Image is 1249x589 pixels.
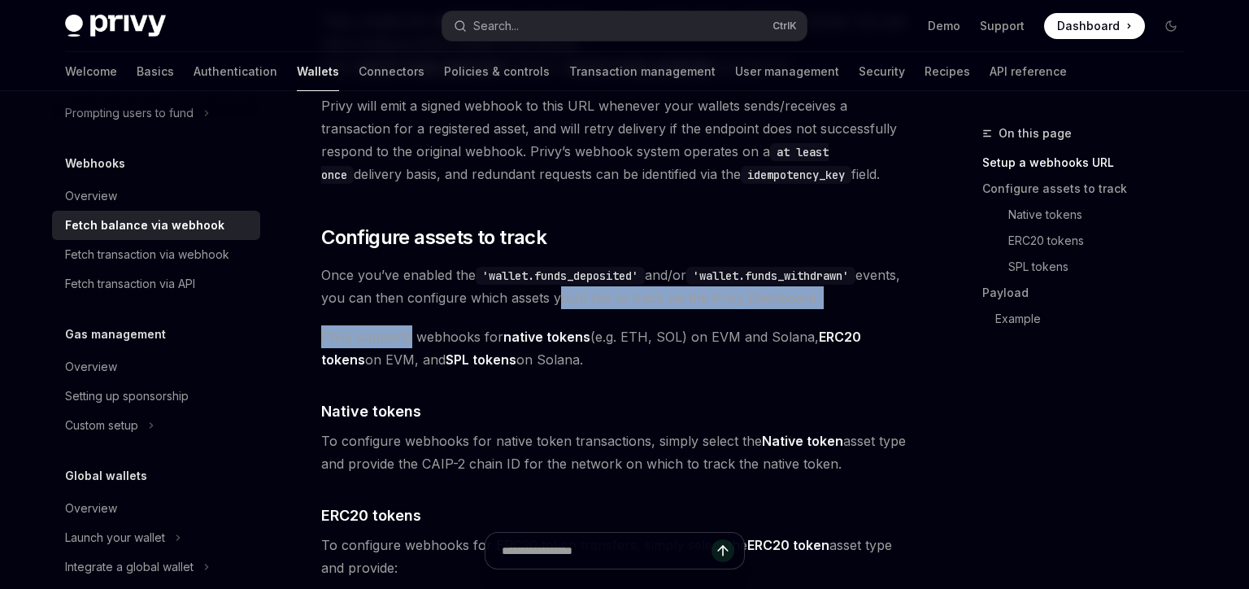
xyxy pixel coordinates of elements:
span: Dashboard [1057,18,1120,34]
button: Custom setup [52,411,163,440]
h5: Webhooks [65,154,125,173]
h5: Gas management [65,325,166,344]
strong: SPL tokens [446,351,516,368]
a: Fetch balance via webhook [52,211,260,240]
a: Basics [137,52,174,91]
a: Welcome [65,52,117,91]
input: Ask a question... [502,533,712,569]
a: User management [735,52,839,91]
span: Native tokens [321,400,421,422]
a: ERC20 tokens [982,228,1197,254]
code: 'wallet.funds_deposited' [476,267,645,285]
strong: native tokens [503,329,590,345]
a: Example [982,306,1197,332]
a: Native tokens [982,202,1197,228]
a: Configure assets to track [982,176,1197,202]
div: Setting up sponsorship [65,386,189,406]
a: Transaction management [569,52,716,91]
div: Search... [473,16,519,36]
a: SPL tokens [982,254,1197,280]
a: Overview [52,494,260,523]
div: Overview [65,186,117,206]
strong: Native token [762,433,843,449]
code: idempotency_key [741,166,851,184]
span: On this page [999,124,1072,143]
button: Integrate a global wallet [52,552,218,582]
a: Wallets [297,52,339,91]
span: To configure webhooks for native token transactions, simply select the asset type and provide the... [321,430,907,475]
a: Dashboard [1044,13,1145,39]
div: Integrate a global wallet [65,557,194,577]
button: Launch your wallet [52,523,189,552]
a: Setting up sponsorship [52,382,260,411]
button: Search...CtrlK [442,11,807,41]
span: ERC20 tokens [321,504,421,526]
span: Configure assets to track [321,225,546,251]
div: Fetch transaction via webhook [65,245,229,264]
div: Fetch transaction via API [65,274,195,294]
span: Privy will emit a signed webhook to this URL whenever your wallets sends/receives a transaction f... [321,94,907,185]
a: Setup a webhooks URL [982,150,1197,176]
a: Overview [52,181,260,211]
button: Toggle dark mode [1158,13,1184,39]
a: Payload [982,280,1197,306]
a: Fetch transaction via webhook [52,240,260,269]
code: 'wallet.funds_withdrawn' [686,267,855,285]
a: Fetch transaction via API [52,269,260,299]
span: Once you’ve enabled the and/or events, you can then configure which assets you’d like to track vi... [321,264,907,309]
a: Overview [52,352,260,382]
a: Security [859,52,905,91]
a: Connectors [359,52,424,91]
span: Privy supports webhooks for (e.g. ETH, SOL) on EVM and Solana, on EVM, and on Solana. [321,325,907,371]
div: Overview [65,499,117,518]
div: Overview [65,357,117,377]
a: Authentication [194,52,277,91]
img: dark logo [65,15,166,37]
a: Demo [928,18,960,34]
div: Custom setup [65,416,138,435]
div: Fetch balance via webhook [65,216,224,235]
a: Policies & controls [444,52,550,91]
a: Recipes [925,52,970,91]
h5: Global wallets [65,466,147,486]
span: Ctrl K [772,20,797,33]
a: Support [980,18,1025,34]
button: Send message [712,539,734,562]
div: Launch your wallet [65,528,165,548]
a: API reference [990,52,1067,91]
